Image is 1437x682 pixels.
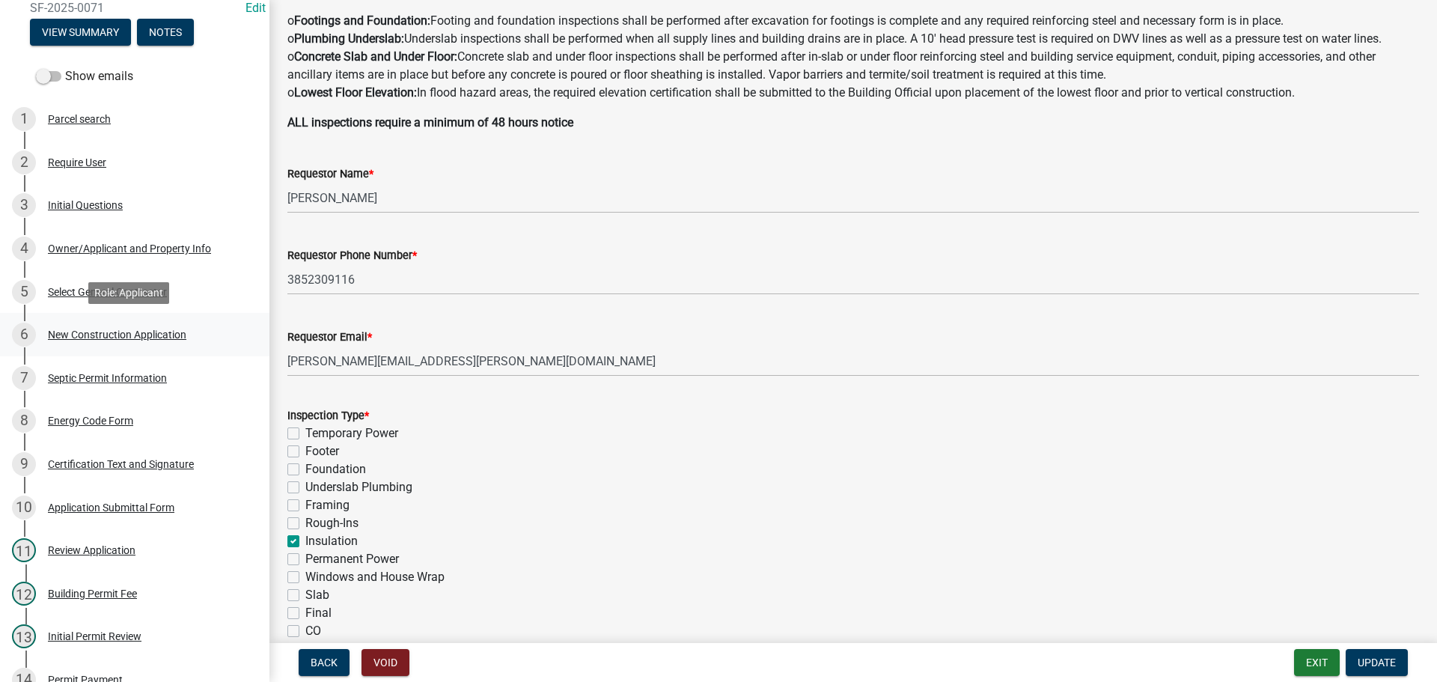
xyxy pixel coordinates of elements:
[294,49,457,64] strong: Concrete Slab and Under Floor:
[12,624,36,648] div: 13
[12,409,36,433] div: 8
[12,107,36,131] div: 1
[294,85,417,100] strong: Lowest Floor Elevation:
[1294,649,1340,676] button: Exit
[48,631,141,642] div: Initial Permit Review
[30,19,131,46] button: View Summary
[12,366,36,390] div: 7
[12,150,36,174] div: 2
[305,532,358,550] label: Insulation
[287,251,417,261] label: Requestor Phone Number
[48,329,186,340] div: New Construction Application
[294,31,404,46] strong: Plumbing Underslab:
[48,243,211,254] div: Owner/Applicant and Property Info
[305,604,332,622] label: Final
[1358,657,1396,669] span: Update
[305,424,398,442] label: Temporary Power
[48,157,106,168] div: Require User
[305,496,350,514] label: Framing
[1346,649,1408,676] button: Update
[12,193,36,217] div: 3
[12,237,36,261] div: 4
[294,13,430,28] strong: Footings and Foundation:
[48,373,167,383] div: Septic Permit Information
[88,282,169,304] div: Role: Applicant
[245,1,266,15] a: Edit
[299,649,350,676] button: Back
[361,649,409,676] button: Void
[48,545,135,555] div: Review Application
[137,19,194,46] button: Notes
[305,622,321,640] label: CO
[48,588,137,599] div: Building Permit Fee
[311,657,338,669] span: Back
[305,550,399,568] label: Permanent Power
[305,460,366,478] label: Foundation
[48,502,174,513] div: Application Submittal Form
[287,169,373,180] label: Requestor Name
[12,496,36,520] div: 10
[30,28,131,40] wm-modal-confirm: Summary
[287,115,573,130] strong: ALL inspections require a minimum of 48 hours notice
[287,12,1419,102] p: o Footing and foundation inspections shall be performed after excavation for footings is complete...
[305,442,339,460] label: Footer
[305,568,445,586] label: Windows and House Wrap
[12,452,36,476] div: 9
[287,332,372,343] label: Requestor Email
[48,200,123,210] div: Initial Questions
[36,67,133,85] label: Show emails
[305,478,412,496] label: Underslab Plumbing
[12,323,36,347] div: 6
[48,459,194,469] div: Certification Text and Signature
[30,1,239,15] span: SF-2025-0071
[48,415,133,426] div: Energy Code Form
[305,586,329,604] label: Slab
[12,280,36,304] div: 5
[12,582,36,606] div: 12
[287,411,369,421] label: Inspection Type
[12,538,36,562] div: 11
[245,1,266,15] wm-modal-confirm: Edit Application Number
[48,287,167,297] div: Select General Contractor
[48,114,111,124] div: Parcel search
[305,514,359,532] label: Rough-Ins
[137,28,194,40] wm-modal-confirm: Notes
